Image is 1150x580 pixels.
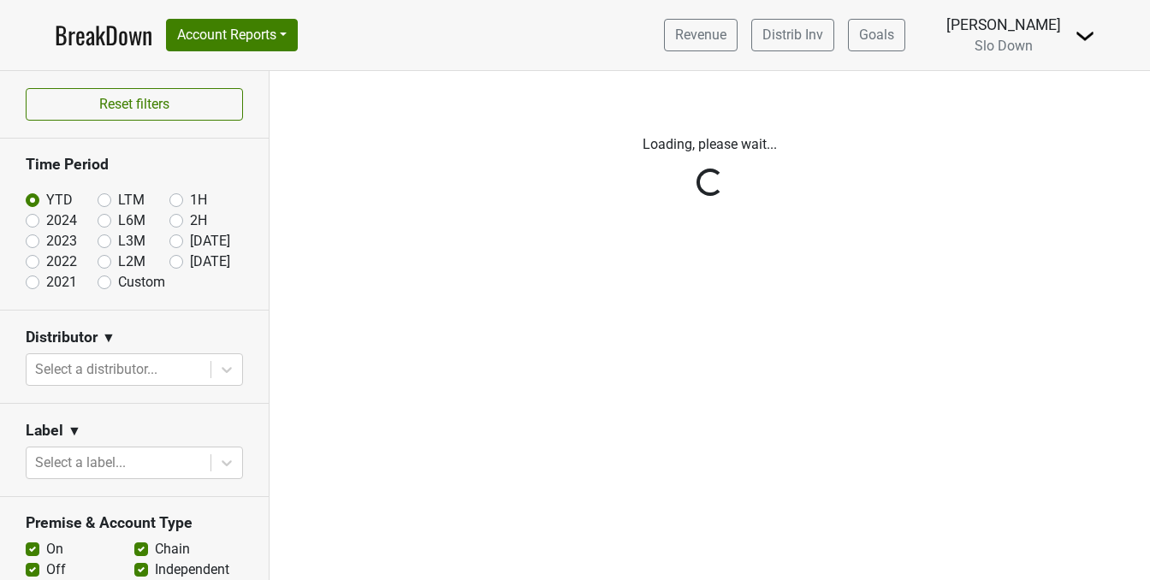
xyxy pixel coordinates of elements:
[751,19,834,51] a: Distrib Inv
[975,38,1033,54] span: Slo Down
[664,19,738,51] a: Revenue
[848,19,905,51] a: Goals
[1075,26,1095,46] img: Dropdown Menu
[282,134,1137,155] p: Loading, please wait...
[946,14,1061,36] div: [PERSON_NAME]
[166,19,298,51] button: Account Reports
[55,17,152,53] a: BreakDown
